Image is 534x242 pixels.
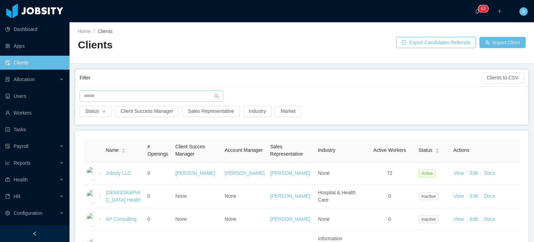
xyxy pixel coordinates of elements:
[145,208,172,231] td: 0
[14,160,31,166] span: Reports
[419,216,438,223] span: Inactive
[14,143,29,149] span: Payroll
[419,170,436,177] span: Active
[364,162,416,185] td: 72
[147,144,168,157] span: # Openings
[5,177,10,182] i: icon: medicine-box
[318,170,330,176] span: None
[453,193,464,199] a: View
[275,106,301,117] button: Market
[453,216,464,222] a: View
[225,170,265,176] a: [PERSON_NAME]
[435,150,439,152] i: icon: caret-down
[5,77,10,82] i: icon: solution
[364,208,416,231] td: 0
[470,170,478,176] a: Edit
[478,5,488,12] sup: 63
[175,193,187,199] span: None
[86,189,100,203] img: 6a8e90c0-fa44-11e7-aaa7-9da49113f530_5a5d50e77f870-400w.png
[5,22,64,36] a: icon: pie-chartDashboard
[5,144,10,149] i: icon: file-protect
[80,106,112,117] button: Statusicon: down
[484,216,495,222] a: Docs
[373,147,406,153] span: Active Workers
[182,106,240,117] button: Sales Representative
[435,147,439,152] div: Sort
[5,211,10,216] i: icon: setting
[14,177,27,182] span: Health
[106,216,136,222] a: AP Consulting
[318,147,335,153] span: Industry
[475,9,480,14] i: icon: bell
[78,29,91,34] a: Home
[121,147,126,152] div: Sort
[106,147,119,154] span: Name
[484,170,495,176] a: Docs
[243,106,272,117] button: Industry
[106,170,131,176] a: Jobsity LLC
[225,193,236,199] span: None
[497,9,502,14] i: icon: plus
[122,150,126,152] i: icon: caret-down
[364,185,416,208] td: 0
[5,106,64,120] a: icon: userWorkers
[419,147,432,154] span: Status
[115,106,179,117] button: Client Success Manager
[396,37,476,48] button: icon: exportExport Candidates Referrals
[86,212,100,226] img: 6a95fc60-fa44-11e7-a61b-55864beb7c96_5a5d513336692-400w.png
[5,56,64,70] a: icon: auditClients
[484,193,495,199] a: Docs
[14,77,35,82] span: Allocation
[145,162,172,185] td: 0
[318,216,330,222] span: None
[470,193,478,199] a: Edit
[470,216,478,222] a: Edit
[483,5,486,12] p: 3
[453,147,469,153] span: Actions
[522,7,525,16] span: A
[5,39,64,53] a: icon: appstoreApps
[14,194,21,199] span: HR
[5,89,64,103] a: icon: robotUsers
[419,193,438,200] span: Inactive
[453,170,464,176] a: View
[318,190,356,203] span: Hospital & Health Care
[270,144,303,157] span: Sales Representative
[270,193,310,199] a: [PERSON_NAME]
[78,38,302,52] h2: Clients
[214,94,219,99] i: icon: search
[86,166,100,180] img: dc41d540-fa30-11e7-b498-73b80f01daf1_657caab8ac997-400w.png
[481,5,483,12] p: 6
[225,216,236,222] span: None
[98,29,113,34] span: Clients
[270,170,310,176] a: [PERSON_NAME]
[175,216,187,222] span: None
[5,194,10,199] i: icon: book
[481,72,524,84] button: Clients to CSV
[435,148,439,150] i: icon: caret-up
[122,148,126,150] i: icon: caret-up
[5,161,10,165] i: icon: line-chart
[145,185,172,208] td: 0
[225,147,263,153] span: Account Manager
[175,170,215,176] a: [PERSON_NAME]
[106,190,141,203] a: [DEMOGRAPHIC_DATA] Health
[270,216,310,222] a: [PERSON_NAME]
[5,123,64,136] a: icon: profileTasks
[14,210,42,216] span: Configuration
[94,29,95,34] span: /
[80,71,481,84] div: Filter
[479,37,526,48] button: icon: usergroup-addImport Client
[175,144,205,157] span: Client Succes Manager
